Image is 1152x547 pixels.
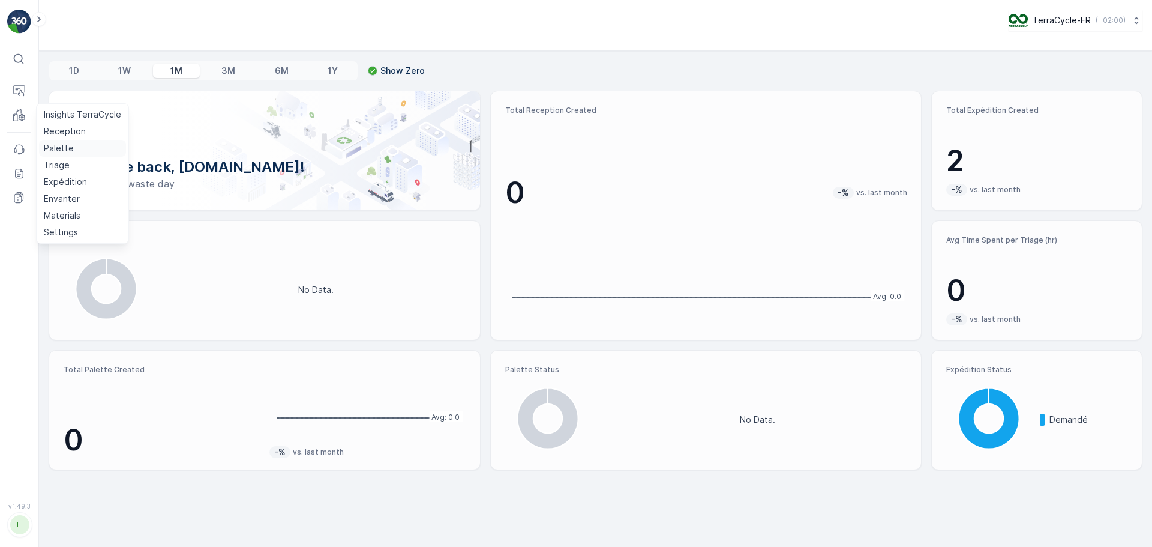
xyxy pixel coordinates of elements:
span: v 1.49.3 [7,503,31,510]
p: Palette Status [505,365,907,375]
p: -% [950,313,964,325]
p: 0 [64,422,260,458]
p: TerraCycle-FR [1033,14,1091,26]
p: Expédition Status [946,365,1127,375]
img: TC_H152nZO.png [1009,14,1028,27]
p: vs. last month [856,188,907,198]
p: Have a zero-waste day [68,177,461,191]
p: vs. last month [293,447,344,457]
p: -% [273,446,287,458]
p: Show Zero [380,65,425,77]
p: 1D [69,65,79,77]
p: No Data. [740,414,775,426]
p: 1M [170,65,182,77]
p: 3M [221,65,235,77]
p: Demandé [1049,414,1127,426]
div: TT [10,515,29,534]
p: Reception Status [64,235,466,245]
p: 1Y [328,65,338,77]
p: 2 [946,143,1127,179]
p: vs. last month [970,315,1021,324]
img: logo [7,10,31,34]
p: ( +02:00 ) [1096,16,1126,25]
p: -% [950,184,964,196]
p: Total Expédition Created [946,106,1127,115]
button: TT [7,512,31,537]
p: 1W [118,65,131,77]
p: vs. last month [970,185,1021,195]
p: Total Reception Created [505,106,907,115]
p: Avg Time Spent per Triage (hr) [946,235,1127,245]
p: No Data. [298,284,334,296]
p: Welcome back, [DOMAIN_NAME]! [68,157,461,177]
p: -% [836,187,850,199]
button: TerraCycle-FR(+02:00) [1009,10,1142,31]
p: Total Palette Created [64,365,260,375]
p: 0 [946,273,1127,309]
p: 6M [275,65,289,77]
p: 0 [505,175,525,211]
